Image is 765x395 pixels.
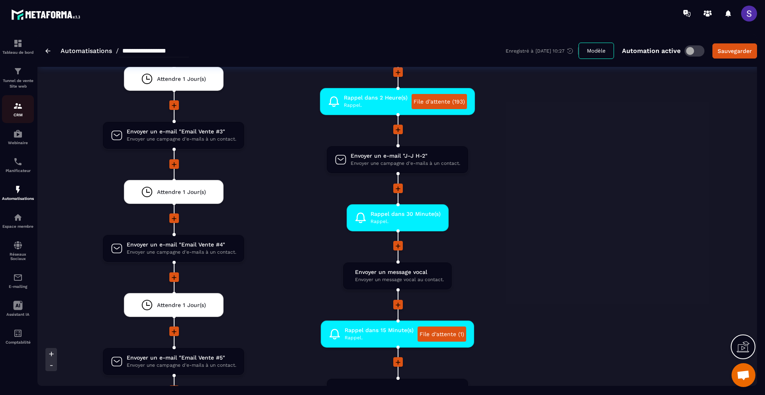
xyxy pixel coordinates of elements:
span: Attendre 1 Jour(s) [157,75,206,83]
span: Envoyer un e-mail "Email Vente #3" [127,128,236,135]
span: Attendre 1 Jour(s) [157,301,206,309]
img: formation [13,66,23,76]
a: social-networksocial-networkRéseaux Sociaux [2,235,34,267]
a: formationformationTableau de bord [2,33,34,61]
span: Rappel. [371,218,441,225]
p: CRM [2,113,34,117]
img: accountant [13,329,23,338]
p: E-mailing [2,284,34,289]
span: Envoyer une campagne d'e-mails à un contact. [127,135,236,143]
img: formation [13,39,23,48]
button: Modèle [579,43,614,59]
a: accountantaccountantComptabilité [2,323,34,350]
img: social-network [13,241,23,250]
span: Envoyer un e-mail "Email Vente #5" [127,354,236,362]
span: / [116,47,119,55]
span: Envoyer une campagne d'e-mails à un contact. [127,248,236,256]
img: formation [13,101,23,111]
p: Tunnel de vente Site web [2,78,34,89]
a: File d'attente (193) [412,94,467,109]
img: email [13,273,23,282]
p: Webinaire [2,141,34,145]
div: Sauvegarder [718,47,752,55]
span: Rappel dans 2 Heure(s) [344,94,408,102]
a: formationformationTunnel de vente Site web [2,61,34,95]
div: Ouvrir le chat [732,363,755,387]
div: Enregistré à [506,47,579,55]
span: Attendre 1 Jour(s) [157,188,206,196]
a: schedulerschedulerPlanificateur [2,151,34,179]
p: Tableau de bord [2,50,34,55]
a: Automatisations [61,47,112,55]
img: logo [11,7,83,22]
span: Envoyer un e-mail "Email #7 - (M-15)" [351,385,460,392]
span: Envoyer un message vocal au contact. [355,276,444,284]
img: automations [13,185,23,194]
a: automationsautomationsAutomatisations [2,179,34,207]
span: Envoyer un message vocal [355,268,444,276]
a: automationsautomationsEspace membre [2,207,34,235]
p: Comptabilité [2,340,34,344]
p: Espace membre [2,224,34,229]
p: Assistant IA [2,312,34,317]
img: automations [13,213,23,222]
span: Rappel dans 30 Minute(s) [371,210,441,218]
img: automations [13,129,23,139]
span: Envoyer une campagne d'e-mails à un contact. [351,160,460,167]
span: Envoyer une campagne d'e-mails à un contact. [127,362,236,369]
a: automationsautomationsWebinaire [2,123,34,151]
img: arrow [45,49,51,53]
span: Rappel. [344,102,408,109]
span: Rappel. [345,334,414,342]
span: Rappel dans 15 Minute(s) [345,327,414,334]
span: Envoyer un e-mail "J-J H-2" [351,152,460,160]
a: formationformationCRM [2,95,34,123]
button: Sauvegarder [712,43,757,59]
p: Planificateur [2,168,34,173]
p: Automatisations [2,196,34,201]
p: Réseaux Sociaux [2,252,34,261]
a: Assistant IA [2,295,34,323]
img: scheduler [13,157,23,166]
a: File d'attente (1) [418,327,466,342]
a: emailemailE-mailing [2,267,34,295]
p: Automation active [622,47,681,55]
span: Envoyer un e-mail "Email Vente #4" [127,241,236,248]
p: [DATE] 10:27 [535,48,565,54]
